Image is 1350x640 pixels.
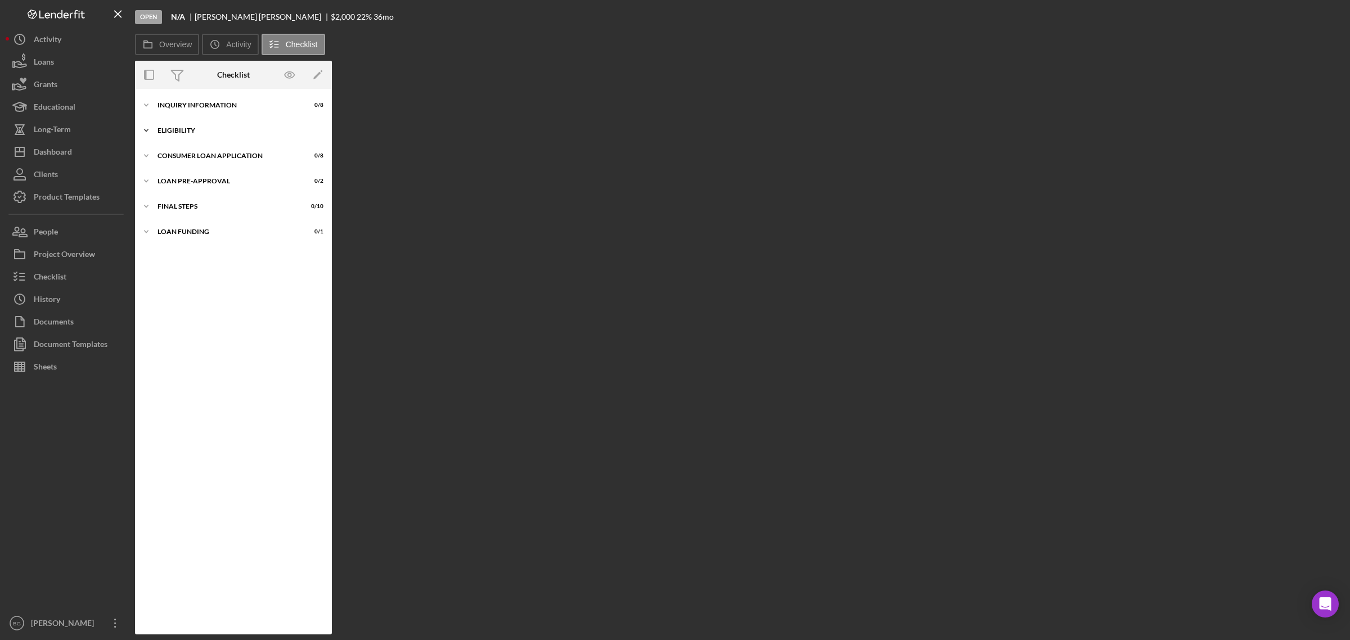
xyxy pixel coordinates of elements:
div: Dashboard [34,141,72,166]
div: 0 / 10 [303,203,323,210]
button: Educational [6,96,129,118]
div: Loan Funding [157,228,295,235]
div: Inquiry Information [157,102,295,109]
button: Sheets [6,355,129,378]
div: FINAL STEPS [157,203,295,210]
button: BG[PERSON_NAME] [6,612,129,634]
button: History [6,288,129,310]
label: Checklist [286,40,318,49]
div: Documents [34,310,74,336]
div: Consumer Loan Application [157,152,295,159]
div: Grants [34,73,57,98]
button: Checklist [6,265,129,288]
button: Activity [202,34,258,55]
div: 22 % [357,12,372,21]
label: Activity [226,40,251,49]
div: [PERSON_NAME] [PERSON_NAME] [195,12,331,21]
div: Product Templates [34,186,100,211]
button: Clients [6,163,129,186]
div: People [34,220,58,246]
div: Eligibility [157,127,318,134]
text: BG [13,620,21,627]
div: Sheets [34,355,57,381]
div: Loan Pre-Approval [157,178,295,184]
button: Project Overview [6,243,129,265]
div: 36 mo [373,12,394,21]
div: Loans [34,51,54,76]
label: Overview [159,40,192,49]
button: Checklist [262,34,325,55]
div: [PERSON_NAME] [28,612,101,637]
button: Document Templates [6,333,129,355]
div: Project Overview [34,243,95,268]
span: $2,000 [331,12,355,21]
div: Checklist [34,265,66,291]
button: People [6,220,129,243]
div: Document Templates [34,333,107,358]
b: N/A [171,12,185,21]
button: Long-Term [6,118,129,141]
button: Product Templates [6,186,129,208]
div: Activity [34,28,61,53]
div: 0 / 8 [303,102,323,109]
button: Dashboard [6,141,129,163]
button: Documents [6,310,129,333]
div: Educational [34,96,75,121]
button: Loans [6,51,129,73]
div: Open [135,10,162,24]
div: 0 / 8 [303,152,323,159]
div: 0 / 1 [303,228,323,235]
div: Clients [34,163,58,188]
div: Open Intercom Messenger [1312,591,1339,618]
button: Overview [135,34,199,55]
div: 0 / 2 [303,178,323,184]
div: Long-Term [34,118,71,143]
button: Activity [6,28,129,51]
div: History [34,288,60,313]
div: Checklist [217,70,250,79]
button: Grants [6,73,129,96]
